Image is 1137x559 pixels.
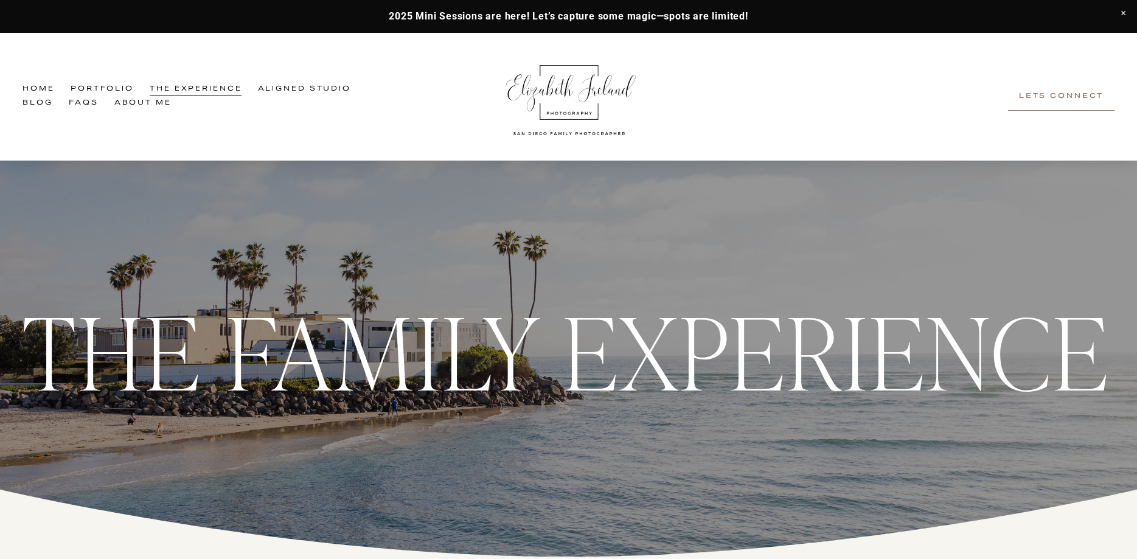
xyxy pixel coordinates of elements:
a: Portfolio [71,83,134,97]
a: Aligned Studio [258,83,351,97]
a: Home [23,83,55,97]
a: folder dropdown [150,83,242,97]
a: Blog [23,97,53,111]
a: FAQs [69,97,99,111]
a: About Me [114,97,172,111]
img: Elizabeth Ireland Photography San Diego Family Photographer [499,54,639,140]
span: The Experience [150,83,242,96]
h3: The Family Experience [23,300,1110,399]
a: Lets Connect [1008,83,1114,111]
